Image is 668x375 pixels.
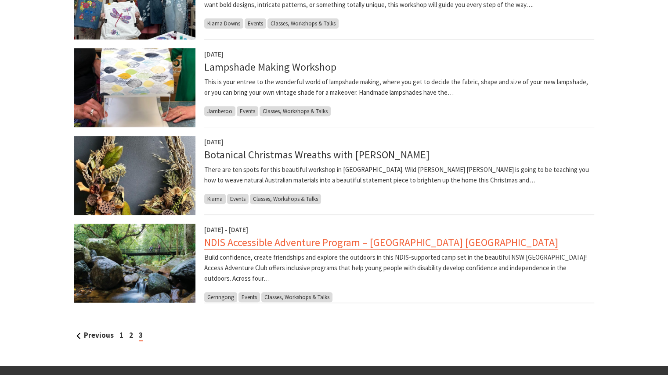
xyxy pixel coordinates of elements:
[260,106,331,116] span: Classes, Workshops & Talks
[227,194,249,204] span: Events
[204,106,235,116] span: Jamberoo
[204,148,430,161] a: Botanical Christmas Wreaths with [PERSON_NAME]
[204,164,594,186] p: There are ten spots for this beautiful workshop in [GEOGRAPHIC_DATA]. Wild [PERSON_NAME] [PERSON_...
[237,106,258,116] span: Events
[74,136,195,215] img: Botanical Wreath
[74,224,195,303] img: People admiring the forest along the Lyre Bird Walk in Minnamurra Rainforest
[238,292,260,302] span: Events
[204,50,224,58] span: [DATE]
[119,330,123,340] a: 1
[74,48,195,127] img: 2 pairs of hands making a lampshade
[76,330,114,340] a: Previous
[204,252,594,284] p: Build confidence, create friendships and explore the outdoors in this NDIS-supported camp set in ...
[204,18,243,29] span: Kiama Downs
[204,194,226,204] span: Kiama
[204,292,237,302] span: Gerringong
[204,138,224,146] span: [DATE]
[204,236,558,250] a: NDIS Accessible Adventure Program – [GEOGRAPHIC_DATA] [GEOGRAPHIC_DATA]
[245,18,266,29] span: Events
[250,194,321,204] span: Classes, Workshops & Talks
[204,60,336,74] a: Lampshade Making Workshop
[267,18,339,29] span: Classes, Workshops & Talks
[261,292,332,302] span: Classes, Workshops & Talks
[129,330,133,340] a: 2
[204,77,594,98] p: This is your entree to the wonderful world of lampshade making, where you get to decide the fabri...
[139,330,143,341] span: 3
[204,225,248,234] span: [DATE] - [DATE]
